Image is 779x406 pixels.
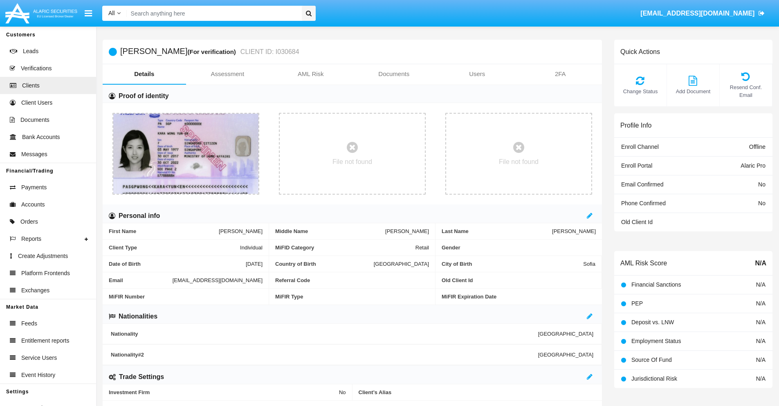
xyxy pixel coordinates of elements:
[186,64,269,84] a: Assessment
[758,181,766,188] span: No
[442,244,596,251] span: Gender
[756,357,766,363] span: N/A
[119,92,169,101] h6: Proof of identity
[631,338,681,344] span: Employment Status
[756,300,766,307] span: N/A
[102,9,127,18] a: All
[275,277,429,283] span: Referral Code
[538,352,593,358] span: [GEOGRAPHIC_DATA]
[631,375,677,382] span: Jurisdictional Risk
[119,372,164,381] h6: Trade Settings
[637,2,769,25] a: [EMAIL_ADDRESS][DOMAIN_NAME]
[724,83,768,99] span: Resend Conf. Email
[538,331,593,337] span: [GEOGRAPHIC_DATA]
[758,200,766,206] span: No
[187,47,238,56] div: (For verification)
[109,261,246,267] span: Date of Birth
[339,389,346,395] span: No
[275,294,429,300] span: MiFIR Type
[620,121,651,129] h6: Profile Info
[442,261,583,267] span: City of Birth
[109,389,339,395] span: Investment Firm
[415,244,429,251] span: Retail
[173,277,263,283] span: [EMAIL_ADDRESS][DOMAIN_NAME]
[756,281,766,288] span: N/A
[18,252,68,260] span: Create Adjustments
[119,211,160,220] h6: Personal info
[238,49,299,55] small: CLIENT ID: I030684
[275,244,415,251] span: MiFID Category
[219,228,263,234] span: [PERSON_NAME]
[21,200,45,209] span: Accounts
[374,261,429,267] span: [GEOGRAPHIC_DATA]
[620,48,660,56] h6: Quick Actions
[22,133,60,141] span: Bank Accounts
[631,319,674,325] span: Deposit vs. LNW
[621,144,659,150] span: Enroll Channel
[21,354,57,362] span: Service Users
[552,228,596,234] span: [PERSON_NAME]
[111,352,538,358] span: Nationality #2
[352,64,436,84] a: Documents
[20,218,38,226] span: Orders
[21,183,47,192] span: Payments
[756,375,766,382] span: N/A
[127,6,299,21] input: Search
[109,277,173,283] span: Email
[583,261,595,267] span: Sofia
[621,200,666,206] span: Phone Confirmed
[240,244,263,251] span: Individual
[359,389,596,395] span: Client’s Alias
[749,144,766,150] span: Offline
[21,371,55,379] span: Event History
[269,64,352,84] a: AML Risk
[103,64,186,84] a: Details
[621,219,653,225] span: Old Client Id
[23,47,38,56] span: Leads
[246,261,263,267] span: [DATE]
[385,228,429,234] span: [PERSON_NAME]
[120,47,299,56] h5: [PERSON_NAME]
[108,10,115,16] span: All
[275,228,385,234] span: Middle Name
[756,319,766,325] span: N/A
[109,294,263,300] span: MiFIR Number
[620,259,667,267] h6: AML Risk Score
[621,162,652,169] span: Enroll Portal
[21,99,52,107] span: Client Users
[442,228,552,234] span: Last Name
[640,10,754,17] span: [EMAIL_ADDRESS][DOMAIN_NAME]
[755,258,766,268] span: N/A
[21,150,47,159] span: Messages
[21,269,70,278] span: Platform Frontends
[442,277,595,283] span: Old Client Id
[21,336,70,345] span: Entitlement reports
[20,116,49,124] span: Documents
[22,81,40,90] span: Clients
[109,244,240,251] span: Client Type
[21,319,37,328] span: Feeds
[519,64,602,84] a: 2FA
[756,338,766,344] span: N/A
[4,1,79,25] img: Logo image
[111,331,538,337] span: Nationality
[21,64,52,73] span: Verifications
[436,64,519,84] a: Users
[741,162,766,169] span: Alaric Pro
[631,357,672,363] span: Source Of Fund
[109,228,219,234] span: First Name
[631,300,643,307] span: PEP
[621,181,663,188] span: Email Confirmed
[631,281,681,288] span: Financial Sanctions
[21,286,49,295] span: Exchanges
[671,87,715,95] span: Add Document
[618,87,662,95] span: Change Status
[21,235,41,243] span: Reports
[442,294,596,300] span: MiFIR Expiration Date
[275,261,374,267] span: Country of Birth
[119,312,157,321] h6: Nationalities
